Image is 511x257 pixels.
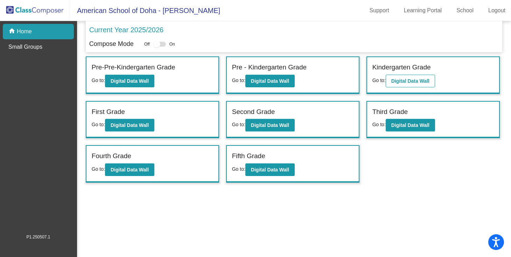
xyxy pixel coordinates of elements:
[386,119,435,131] button: Digital Data Wall
[8,43,42,51] p: Small Groups
[111,167,149,173] b: Digital Data Wall
[251,167,289,173] b: Digital Data Wall
[144,41,150,47] span: Off
[89,25,163,35] p: Current Year 2025/2026
[105,119,154,131] button: Digital Data Wall
[92,151,131,161] label: Fourth Grade
[169,41,175,47] span: On
[398,5,448,16] a: Learning Portal
[391,122,429,128] b: Digital Data Wall
[372,77,386,83] span: Go to:
[111,122,149,128] b: Digital Data Wall
[386,75,435,87] button: Digital Data Wall
[451,5,479,16] a: School
[232,122,245,127] span: Go to:
[8,27,17,36] mat-icon: home
[245,163,295,176] button: Digital Data Wall
[483,5,511,16] a: Logout
[372,107,408,117] label: Third Grade
[245,119,295,131] button: Digital Data Wall
[391,78,429,84] b: Digital Data Wall
[105,75,154,87] button: Digital Data Wall
[372,122,386,127] span: Go to:
[251,78,289,84] b: Digital Data Wall
[92,122,105,127] span: Go to:
[92,166,105,172] span: Go to:
[111,78,149,84] b: Digital Data Wall
[232,62,307,73] label: Pre - Kindergarten Grade
[232,107,275,117] label: Second Grade
[17,27,32,36] p: Home
[92,77,105,83] span: Go to:
[372,62,431,73] label: Kindergarten Grade
[364,5,395,16] a: Support
[105,163,154,176] button: Digital Data Wall
[92,62,175,73] label: Pre-Pre-Kindergarten Grade
[89,39,134,49] p: Compose Mode
[245,75,295,87] button: Digital Data Wall
[70,5,220,16] span: American School of Doha - [PERSON_NAME]
[92,107,125,117] label: First Grade
[232,77,245,83] span: Go to:
[232,151,265,161] label: Fifth Grade
[232,166,245,172] span: Go to:
[251,122,289,128] b: Digital Data Wall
